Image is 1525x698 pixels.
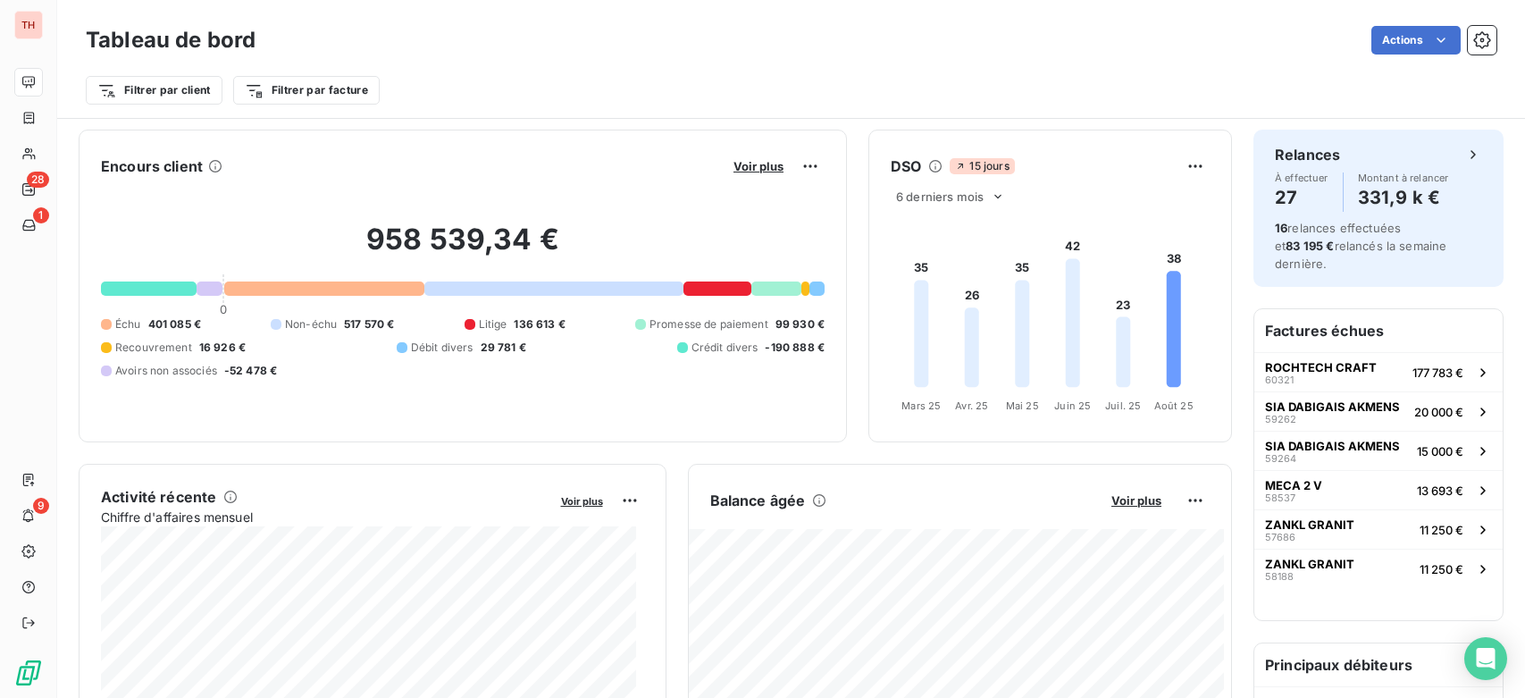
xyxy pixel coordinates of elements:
span: 11 250 € [1420,562,1463,576]
span: SIA DABIGAIS AKMENS [1265,399,1400,414]
span: 1 [33,207,49,223]
span: 9 [33,498,49,514]
h6: Principaux débiteurs [1254,643,1503,686]
h2: 958 539,34 € [101,222,825,275]
button: Filtrer par facture [233,76,380,105]
span: 136 613 € [514,316,565,332]
span: Promesse de paiement [649,316,768,332]
span: SIA DABIGAIS AKMENS [1265,439,1400,453]
span: ZANKL GRANIT [1265,557,1354,571]
h6: Balance âgée [710,490,806,511]
button: Voir plus [556,492,608,509]
span: Avoirs non associés [115,363,217,379]
h6: Activité récente [101,486,216,508]
span: Voir plus [733,159,783,173]
span: 99 930 € [775,316,825,332]
span: 83 195 € [1286,239,1334,253]
span: MECA 2 V [1265,478,1322,492]
span: Crédit divers [691,340,758,356]
h6: Encours client [101,156,203,177]
span: 0 [220,302,227,316]
button: Voir plus [728,158,789,174]
span: 58188 [1265,571,1294,582]
tspan: Mai 25 [1006,399,1039,412]
span: Litige [479,316,507,332]
span: 58537 [1265,492,1295,503]
span: 20 000 € [1414,405,1463,419]
button: Voir plus [1106,492,1167,509]
span: Échu [115,316,141,332]
span: 59264 [1265,453,1296,464]
button: Filtrer par client [86,76,222,105]
span: Voir plus [561,495,603,508]
span: Débit divers [411,340,473,356]
img: Logo LeanPay [14,659,43,687]
span: Recouvrement [115,340,192,356]
span: Voir plus [1111,493,1161,508]
tspan: Mars 25 [901,399,941,412]
span: 59262 [1265,414,1296,425]
span: 60321 [1265,374,1294,385]
button: SIA DABIGAIS AKMENS5926220 000 € [1254,391,1503,431]
span: 15 jours [950,158,1014,174]
tspan: Juil. 25 [1105,399,1141,412]
h4: 331,9 k € [1358,183,1449,212]
span: -52 478 € [224,363,277,379]
span: Chiffre d'affaires mensuel [101,508,549,526]
a: 28 [14,175,42,204]
span: ROCHTECH CRAFT [1265,360,1377,374]
h6: DSO [891,156,921,177]
span: 13 693 € [1417,484,1463,498]
tspan: Avr. 25 [955,399,988,412]
div: Open Intercom Messenger [1464,637,1507,680]
button: ZANKL GRANIT5818811 250 € [1254,549,1503,588]
tspan: Juin 25 [1054,399,1091,412]
h6: Relances [1275,144,1340,165]
a: 1 [14,211,42,240]
span: 517 570 € [344,316,394,332]
span: 57686 [1265,532,1295,542]
span: 29 781 € [481,340,526,356]
span: 11 250 € [1420,523,1463,537]
span: -190 888 € [765,340,825,356]
span: 177 783 € [1412,366,1463,380]
span: relances effectuées et relancés la semaine dernière. [1275,221,1446,271]
button: SIA DABIGAIS AKMENS5926415 000 € [1254,431,1503,470]
span: ZANKL GRANIT [1265,517,1354,532]
button: MECA 2 V5853713 693 € [1254,470,1503,509]
span: 15 000 € [1417,444,1463,458]
span: 16 [1275,221,1287,235]
h3: Tableau de bord [86,24,256,56]
div: TH [14,11,43,39]
h6: Factures échues [1254,309,1503,352]
span: Montant à relancer [1358,172,1449,183]
span: Non-échu [285,316,337,332]
span: À effectuer [1275,172,1328,183]
button: ZANKL GRANIT5768611 250 € [1254,509,1503,549]
button: ROCHTECH CRAFT60321177 783 € [1254,352,1503,391]
span: 401 085 € [148,316,201,332]
span: 28 [27,172,49,188]
h4: 27 [1275,183,1328,212]
span: 6 derniers mois [896,189,984,204]
tspan: Août 25 [1154,399,1194,412]
span: 16 926 € [199,340,246,356]
button: Actions [1371,26,1461,55]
